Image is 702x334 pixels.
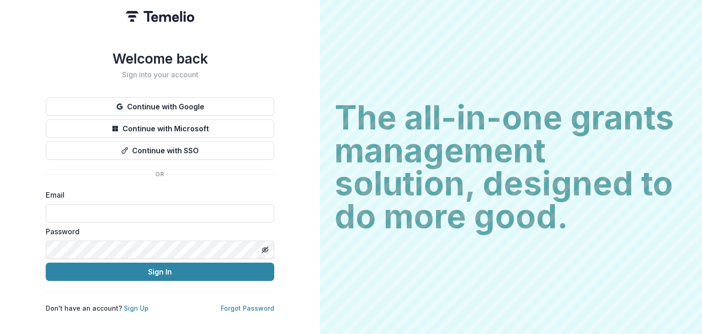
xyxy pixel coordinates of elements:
label: Password [46,226,269,237]
button: Toggle password visibility [258,242,272,257]
button: Continue with Microsoft [46,119,274,138]
button: Continue with SSO [46,141,274,160]
a: Sign Up [124,304,149,312]
p: Don't have an account? [46,303,149,313]
button: Continue with Google [46,97,274,116]
img: Temelio [126,11,194,22]
h2: Sign into your account [46,70,274,79]
a: Forgot Password [221,304,274,312]
h1: Welcome back [46,50,274,67]
button: Sign In [46,263,274,281]
label: Email [46,189,269,200]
